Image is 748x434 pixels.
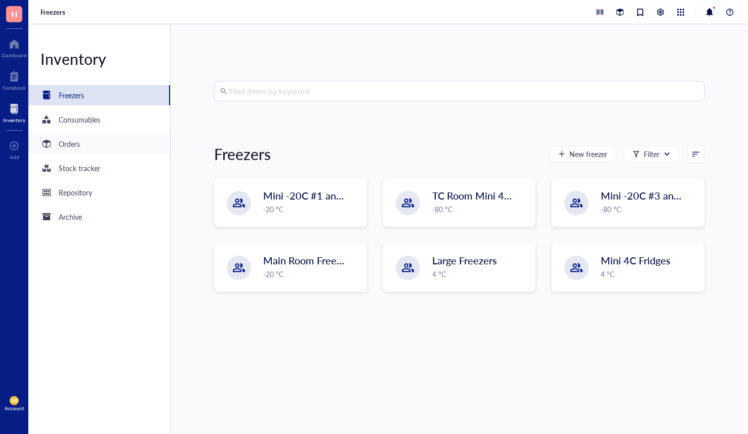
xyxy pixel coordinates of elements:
[59,114,100,125] div: Consumables
[28,182,170,203] a: Repository
[3,117,25,123] div: Inventory
[263,188,356,203] span: Mini -20C #1 and #2
[5,405,24,411] div: Account
[11,398,18,404] span: MP
[3,68,26,91] a: Notebook
[263,268,360,280] div: -20 °C
[601,253,671,267] span: Mini 4C Fridges
[2,36,27,58] a: Dashboard
[10,154,19,160] div: Add
[432,204,529,215] div: -80 °C
[214,144,271,164] div: Freezers
[601,204,698,215] div: -80 °C
[40,8,67,17] a: Freezers
[432,253,497,267] span: Large Freezers
[263,253,355,267] span: Main Room Freezers
[28,109,170,130] a: Consumables
[11,8,17,20] span: H
[3,101,25,123] a: Inventory
[28,158,170,178] a: Stock tracker
[28,134,170,154] a: Orders
[432,268,529,280] div: 4 °C
[59,187,92,198] div: Repository
[28,207,170,227] a: Archive
[59,211,82,222] div: Archive
[432,188,542,203] span: TC Room Mini 4C+ -20C
[3,85,26,91] div: Notebook
[28,85,170,105] a: Freezers
[263,204,360,215] div: -20 °C
[601,268,698,280] div: 4 °C
[2,52,27,58] div: Dashboard
[59,163,100,174] div: Stock tracker
[28,49,170,69] div: Inventory
[550,146,616,162] button: New freezer
[59,90,84,101] div: Freezers
[601,188,694,203] span: Mini -20C #3 and #4
[569,150,607,158] span: New freezer
[59,138,80,149] div: Orders
[644,148,659,160] div: Filter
